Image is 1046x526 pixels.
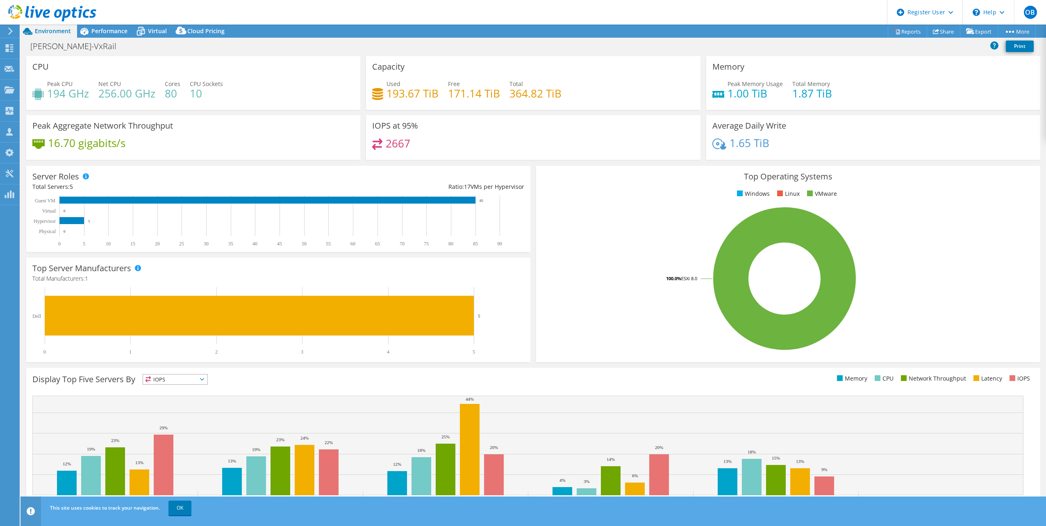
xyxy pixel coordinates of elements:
text: 1 [129,349,132,355]
text: 0 [64,229,66,234]
text: 4% [559,478,566,483]
text: 65 [375,241,380,247]
span: Total Memory [792,80,830,88]
text: 20 [155,241,160,247]
h4: 10 [190,89,223,98]
text: 20% [490,445,498,450]
text: 3% [584,479,590,484]
text: Physical [39,229,56,234]
span: Peak Memory Usage [728,80,783,88]
text: 0 [64,209,66,213]
text: 13% [135,460,143,465]
h4: 80 [165,89,180,98]
span: Used [387,80,400,88]
span: This site uses cookies to track your navigation. [50,504,160,511]
text: 35 [228,241,233,247]
h4: 1.00 TiB [728,89,783,98]
a: More [998,25,1036,38]
h3: Memory [712,62,744,71]
span: Total [509,80,523,88]
span: 5 [70,183,73,190]
text: 19% [87,447,95,451]
span: Performance [91,27,127,35]
text: 55 [326,241,331,247]
text: 5 [478,313,480,318]
text: 5 [473,349,475,355]
text: Hypervisor [34,218,56,224]
a: Reports [888,25,927,38]
text: 70 [400,241,405,247]
h4: 171.14 TiB [448,89,500,98]
h4: 256.00 GHz [98,89,155,98]
span: Cores [165,80,180,88]
text: 20% [655,445,663,450]
span: Free [448,80,460,88]
li: Network Throughput [899,374,966,383]
li: Latency [971,374,1002,383]
text: 30 [204,241,209,247]
li: Windows [735,189,770,198]
span: Virtual [148,27,167,35]
text: 13% [796,459,804,464]
text: Guest VM [35,198,55,204]
li: Memory [835,374,867,383]
text: 5 [88,219,90,223]
text: 3 [301,349,303,355]
li: Linux [775,189,800,198]
text: 15% [772,456,780,460]
li: VMware [805,189,837,198]
h3: Server Roles [32,172,79,181]
h3: Capacity [372,62,405,71]
text: 23% [111,438,119,443]
tspan: ESXi 8.0 [681,275,697,281]
text: 18% [417,448,425,453]
div: Ratio: VMs per Hypervisor [278,182,524,191]
h1: [PERSON_NAME]-VxRail [27,42,129,51]
span: Net CPU [98,80,121,88]
h3: Top Server Manufacturers [32,264,131,273]
a: Share [927,25,960,38]
text: 85 [473,241,478,247]
text: 29% [159,425,168,430]
text: 10 [106,241,111,247]
text: 13% [228,458,236,463]
h4: 2667 [386,139,410,148]
text: 19% [252,447,260,452]
text: Virtual [42,208,56,214]
h4: 1.87 TiB [792,89,832,98]
span: OB [1024,6,1037,19]
div: Total Servers: [32,182,278,191]
text: 6% [632,473,638,478]
text: 12% [63,461,71,466]
text: 40 [252,241,257,247]
text: 22% [325,440,333,445]
h4: 193.67 TiB [387,89,439,98]
text: 60 [350,241,355,247]
text: 13% [723,459,732,464]
h4: 194 GHz [47,89,89,98]
text: 45 [277,241,282,247]
h3: Average Daily Write [712,121,786,130]
text: 50 [302,241,307,247]
svg: \n [973,9,980,16]
span: CPU Sockets [190,80,223,88]
text: 4 [387,349,389,355]
a: OK [168,501,191,515]
h3: Peak Aggregate Network Throughput [32,121,173,130]
tspan: 100.0% [666,275,681,281]
h4: 1.65 TiB [730,138,769,147]
text: 25% [441,434,450,439]
h4: 16.70 gigabits/s [48,138,125,147]
span: 1 [85,274,88,282]
text: 0 [43,349,46,355]
text: 9% [821,467,828,472]
h4: Total Manufacturers: [32,274,524,283]
text: 2 [215,349,218,355]
text: 75 [424,241,429,247]
a: Print [1006,41,1034,52]
span: Peak CPU [47,80,73,88]
li: IOPS [1007,374,1030,383]
text: Dell [32,313,41,319]
text: 12% [393,462,401,467]
text: 18% [748,449,756,454]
